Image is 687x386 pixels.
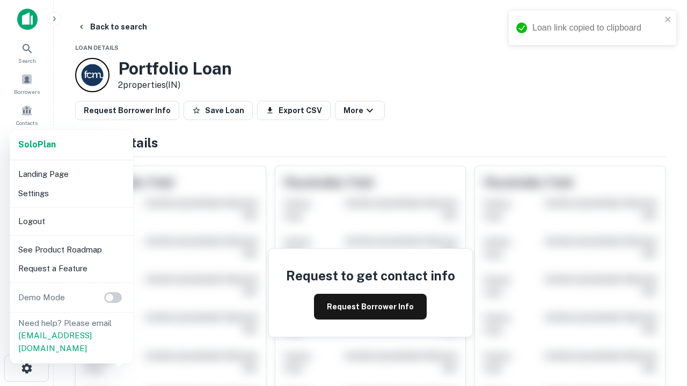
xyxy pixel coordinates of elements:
div: Loan link copied to clipboard [532,21,661,34]
a: SoloPlan [18,138,56,151]
li: Landing Page [14,165,129,184]
strong: Solo Plan [18,139,56,150]
iframe: Chat Widget [633,300,687,352]
li: Logout [14,212,129,231]
li: See Product Roadmap [14,240,129,259]
p: Need help? Please email [18,317,125,355]
li: Request a Feature [14,259,129,278]
li: Settings [14,184,129,203]
button: close [664,15,672,25]
a: [EMAIL_ADDRESS][DOMAIN_NAME] [18,331,92,353]
p: Demo Mode [14,291,69,304]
